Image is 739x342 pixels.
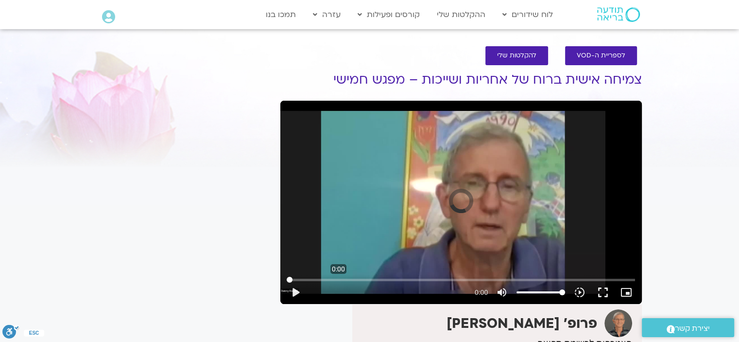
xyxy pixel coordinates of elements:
a: תמכו בנו [261,5,301,24]
a: להקלטות שלי [485,46,548,65]
a: לספריית ה-VOD [565,46,637,65]
img: תודעה בריאה [597,7,640,22]
span: להקלטות שלי [497,52,536,59]
img: פרופ' דני חמיאל [604,309,632,337]
strong: פרופ' [PERSON_NAME] [447,314,597,333]
span: לספריית ה-VOD [577,52,625,59]
h1: צמיחה אישית ברוח של אחריות ושייכות – מפגש חמישי [280,72,642,87]
a: יצירת קשר [642,318,734,337]
a: עזרה [308,5,345,24]
a: ההקלטות שלי [432,5,490,24]
a: קורסים ופעילות [353,5,425,24]
a: לוח שידורים [498,5,558,24]
span: יצירת קשר [675,322,710,335]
